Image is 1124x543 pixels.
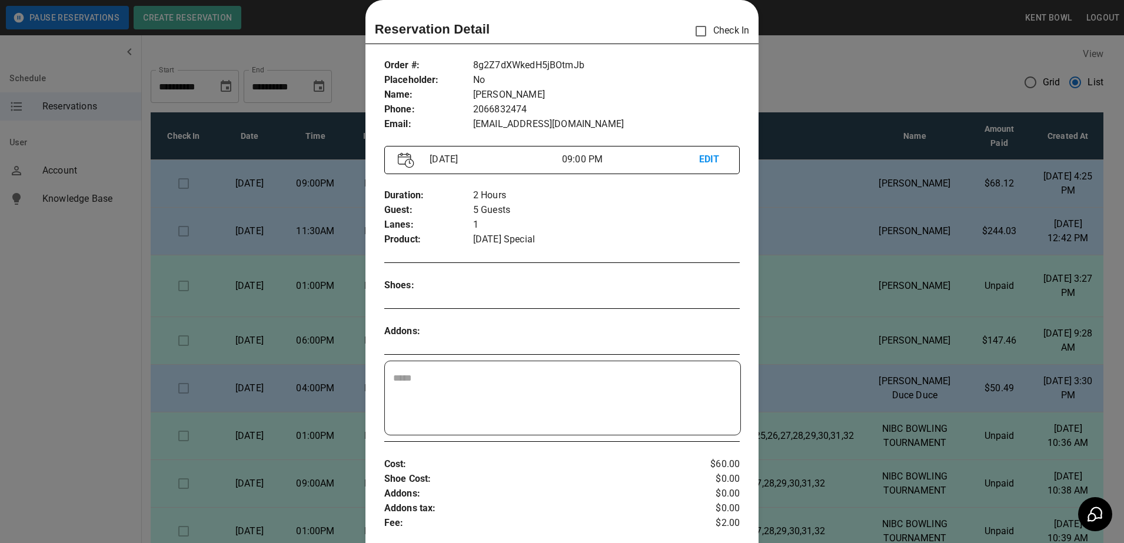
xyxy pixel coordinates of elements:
p: 2 Hours [473,188,740,203]
p: $60.00 [681,457,740,472]
p: 8g2Z7dXWkedH5jBOtmJb [473,58,740,73]
p: Placeholder : [384,73,473,88]
p: [DATE] [425,152,562,166]
img: Vector [398,152,414,168]
p: Email : [384,117,473,132]
p: Reservation Detail [375,19,490,39]
p: $0.00 [681,472,740,487]
p: 2066832474 [473,102,740,117]
p: Addons tax : [384,501,681,516]
p: [EMAIL_ADDRESS][DOMAIN_NAME] [473,117,740,132]
p: Duration : [384,188,473,203]
p: Name : [384,88,473,102]
p: Guest : [384,203,473,218]
p: Order # : [384,58,473,73]
p: $0.00 [681,487,740,501]
p: EDIT [699,152,727,167]
p: Lanes : [384,218,473,232]
p: Phone : [384,102,473,117]
p: No [473,73,740,88]
p: Cost : [384,457,681,472]
p: Fee : [384,516,681,531]
p: Shoes : [384,278,473,293]
p: $2.00 [681,516,740,531]
p: Addons : [384,487,681,501]
p: 5 Guests [473,203,740,218]
p: 1 [473,218,740,232]
p: Addons : [384,324,473,339]
p: [DATE] Special [473,232,740,247]
p: 09:00 PM [562,152,699,166]
p: Product : [384,232,473,247]
p: Check In [689,19,749,44]
p: [PERSON_NAME] [473,88,740,102]
p: Shoe Cost : [384,472,681,487]
p: $0.00 [681,501,740,516]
